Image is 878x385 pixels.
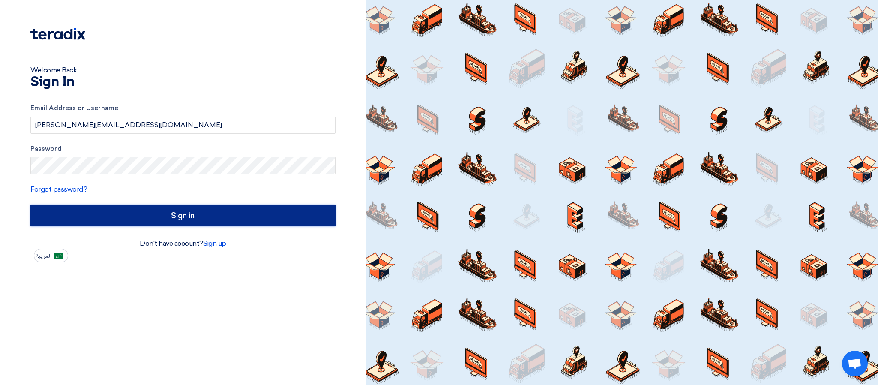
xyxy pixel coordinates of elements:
a: Forgot password? [30,185,87,193]
div: Don't have account? [30,238,336,249]
h1: Sign In [30,75,336,89]
img: ar-AR.png [54,253,63,259]
div: Open chat [842,351,868,376]
input: Enter your business email or username [30,117,336,134]
img: Teradix logo [30,28,85,40]
label: Password [30,144,336,154]
span: العربية [36,253,51,259]
button: العربية [34,249,68,262]
input: Sign in [30,205,336,226]
label: Email Address or Username [30,103,336,113]
a: Sign up [203,239,226,247]
div: Welcome Back ... [30,65,336,75]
